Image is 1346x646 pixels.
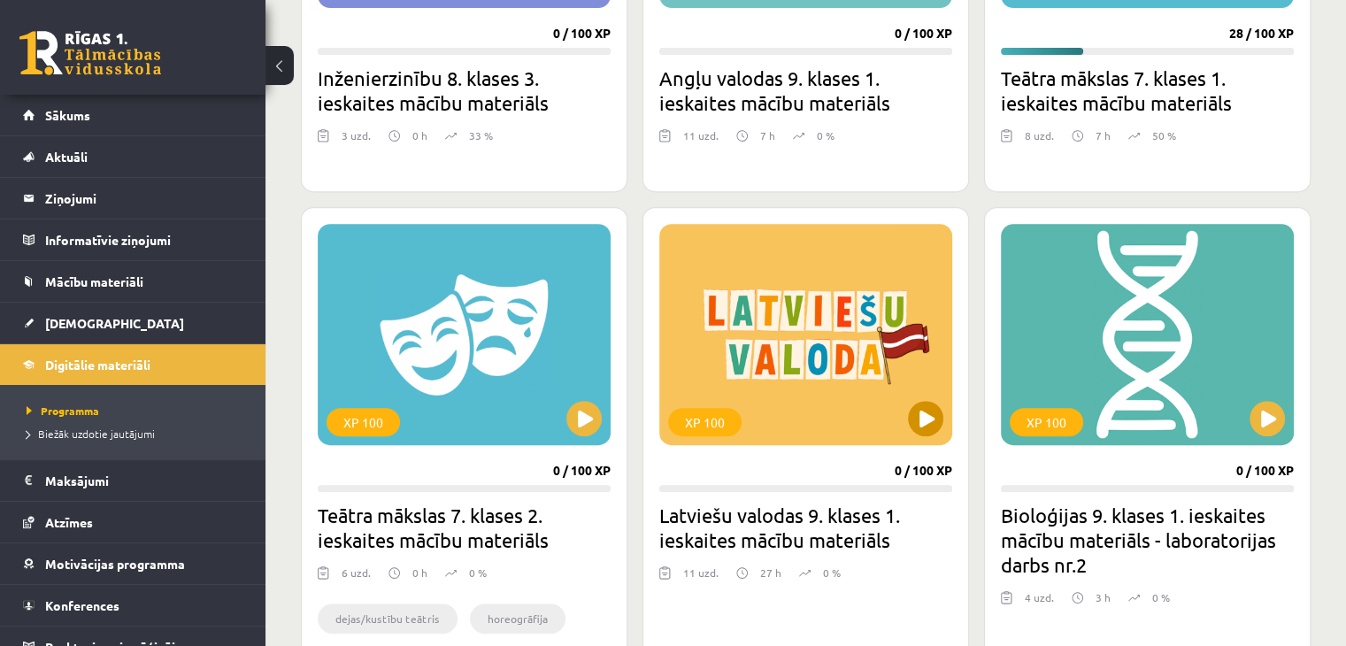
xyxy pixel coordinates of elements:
a: Aktuāli [23,136,243,177]
p: 0 % [817,127,835,143]
p: 0 h [412,565,427,581]
a: Rīgas 1. Tālmācības vidusskola [19,31,161,75]
div: 3 uzd. [342,127,371,154]
p: 7 h [1096,127,1111,143]
p: 0 % [823,565,841,581]
span: Motivācijas programma [45,556,185,572]
span: Atzīmes [45,514,93,530]
span: Sākums [45,107,90,123]
span: Mācību materiāli [45,273,143,289]
a: Motivācijas programma [23,543,243,584]
div: XP 100 [668,408,742,436]
p: 0 h [412,127,427,143]
a: Atzīmes [23,502,243,542]
span: Aktuāli [45,149,88,165]
h2: Teātra mākslas 7. klases 2. ieskaites mācību materiāls [318,503,611,552]
a: Digitālie materiāli [23,344,243,385]
p: 7 h [760,127,775,143]
a: Mācību materiāli [23,261,243,302]
a: Informatīvie ziņojumi [23,219,243,260]
h2: Bioloģijas 9. klases 1. ieskaites mācību materiāls - laboratorijas darbs nr.2 [1001,503,1294,577]
div: XP 100 [327,408,400,436]
legend: Maksājumi [45,460,243,501]
span: Programma [27,404,99,418]
h2: Angļu valodas 9. klases 1. ieskaites mācību materiāls [659,65,952,115]
div: 6 uzd. [342,565,371,591]
li: dejas/kustību teātris [318,604,458,634]
div: 11 uzd. [683,127,719,154]
a: Sākums [23,95,243,135]
a: Ziņojumi [23,178,243,219]
span: [DEMOGRAPHIC_DATA] [45,315,184,331]
a: Programma [27,403,248,419]
div: 4 uzd. [1025,589,1054,616]
a: Biežāk uzdotie jautājumi [27,426,248,442]
span: Digitālie materiāli [45,357,150,373]
legend: Informatīvie ziņojumi [45,219,243,260]
legend: Ziņojumi [45,178,243,219]
p: 0 % [469,565,487,581]
h2: Latviešu valodas 9. klases 1. ieskaites mācību materiāls [659,503,952,552]
h2: Teātra mākslas 7. klases 1. ieskaites mācību materiāls [1001,65,1294,115]
a: Maksājumi [23,460,243,501]
h2: Inženierzinību 8. klases 3. ieskaites mācību materiāls [318,65,611,115]
p: 27 h [760,565,781,581]
a: [DEMOGRAPHIC_DATA] [23,303,243,343]
span: Konferences [45,597,119,613]
li: horeogrāfija [470,604,565,634]
p: 0 % [1152,589,1170,605]
div: XP 100 [1010,408,1083,436]
div: 8 uzd. [1025,127,1054,154]
a: Konferences [23,585,243,626]
p: 50 % [1152,127,1176,143]
p: 3 h [1096,589,1111,605]
p: 33 % [469,127,493,143]
span: Biežāk uzdotie jautājumi [27,427,155,441]
div: 11 uzd. [683,565,719,591]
